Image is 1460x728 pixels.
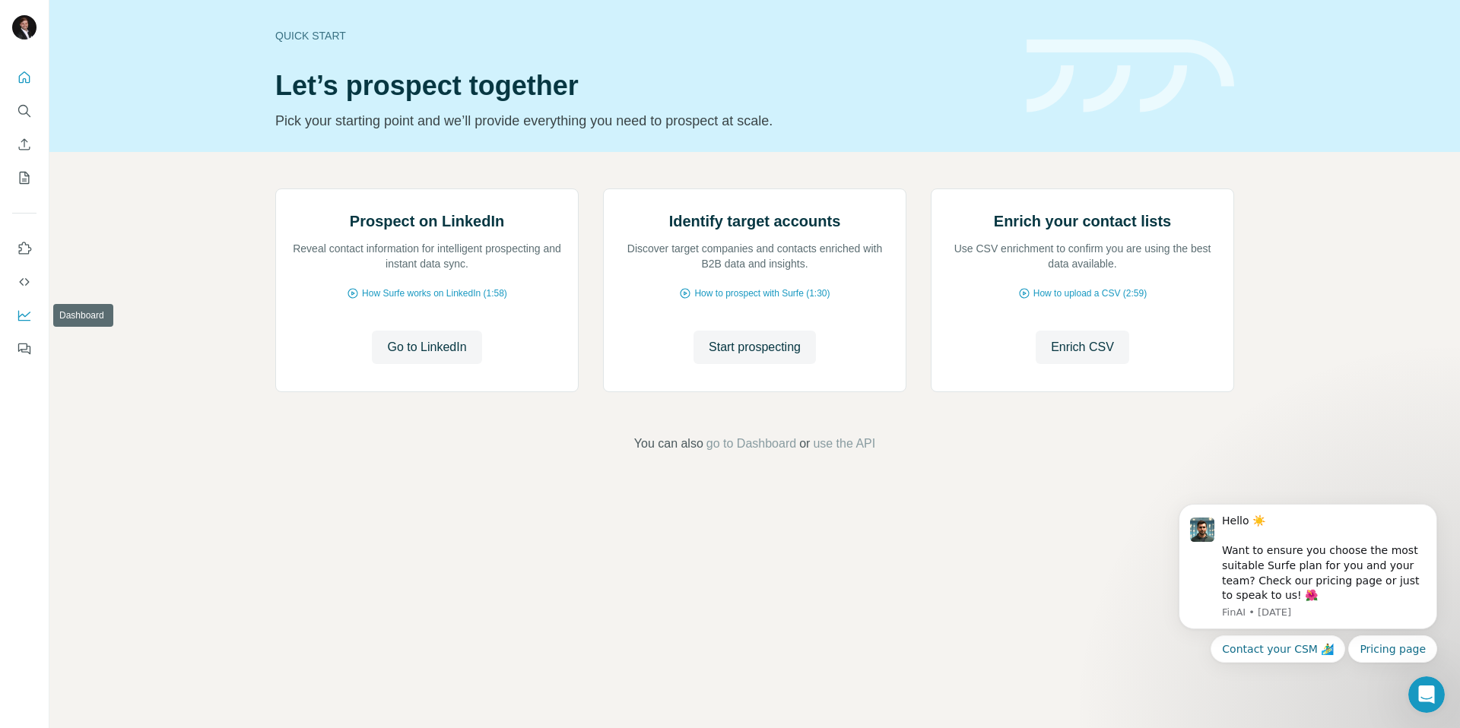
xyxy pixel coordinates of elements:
h1: Let’s prospect together [275,71,1008,101]
button: Start prospecting [693,331,816,364]
button: Feedback [12,335,36,362]
iframe: Intercom live chat [1408,676,1445,713]
button: Dashboard [12,302,36,329]
span: You can also [634,435,703,453]
button: Quick start [12,64,36,91]
img: Avatar [12,15,36,40]
p: Discover target companies and contacts enriched with B2B data and insights. [619,241,890,271]
span: How Surfe works on LinkedIn (1:58) [362,286,507,300]
button: go to Dashboard [706,435,796,453]
iframe: Intercom notifications message [1156,454,1460,687]
h2: Identify target accounts [669,210,841,232]
div: Quick start [275,28,1008,43]
button: Enrich CSV [12,131,36,158]
button: Use Surfe on LinkedIn [12,235,36,262]
button: Enrich CSV [1036,331,1129,364]
span: or [799,435,810,453]
button: My lists [12,164,36,191]
h2: Prospect on LinkedIn [350,210,504,232]
img: banner [1027,40,1234,113]
h2: Enrich your contact lists [994,210,1171,232]
button: Search [12,97,36,125]
button: Go to LinkedIn [372,331,481,364]
p: Reveal contact information for intelligent prospecting and instant data sync. [291,241,563,271]
span: Start prospecting [709,338,801,356]
p: Use CSV enrichment to confirm you are using the best data available. [947,241,1218,271]
button: Use Surfe API [12,268,36,296]
p: Pick your starting point and we’ll provide everything you need to prospect at scale. [275,110,1008,131]
span: How to prospect with Surfe (1:30) [694,286,830,300]
span: Go to LinkedIn [387,338,466,356]
span: Enrich CSV [1051,338,1114,356]
span: How to upload a CSV (2:59) [1033,286,1147,300]
button: use the API [813,435,875,453]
